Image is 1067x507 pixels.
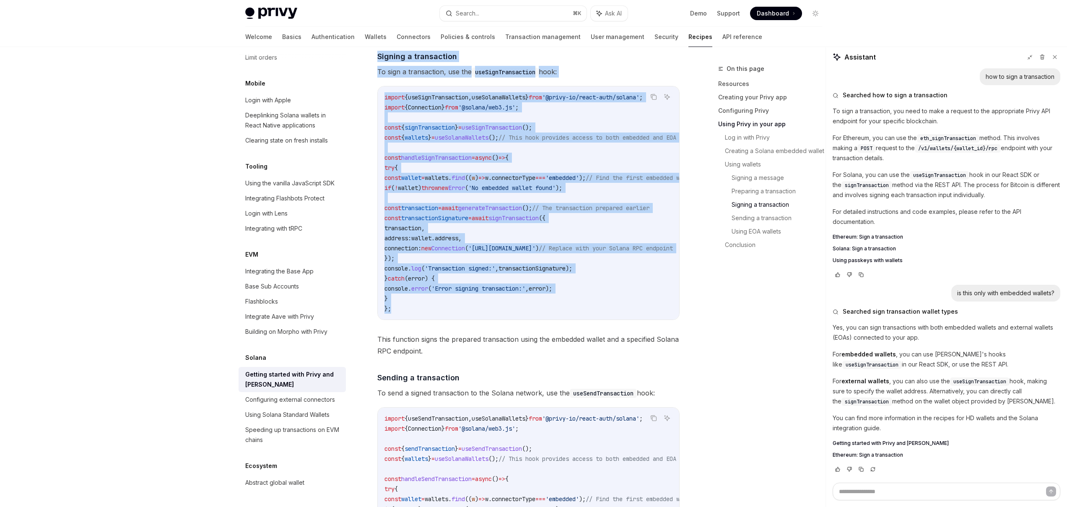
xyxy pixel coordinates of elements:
a: Using the vanilla JavaScript SDK [239,176,346,191]
span: catch [388,275,405,282]
span: from [445,104,458,111]
span: try [384,164,395,172]
span: === [535,495,545,503]
span: '@privy-io/react-auth/solana' [542,415,639,422]
a: Integrating the Base App [239,264,346,279]
div: Clearing state on fresh installs [245,135,328,146]
p: For , you can use [PERSON_NAME]'s hooks like in our React SDK, or use the REST API. [833,349,1060,369]
span: 'embedded' [545,495,579,503]
span: signTransaction [845,182,889,189]
span: { [405,94,408,101]
a: Using Solana Standard Wallets [239,407,346,422]
span: = [458,124,462,131]
div: Deeplinking Solana wallets in React Native applications [245,110,341,130]
span: const [384,174,401,182]
button: Copy the contents from the code block [648,91,659,102]
div: Login with Apple [245,95,291,105]
a: Using EOA wallets [732,225,829,238]
span: Assistant [844,52,876,62]
div: Getting started with Privy and [PERSON_NAME] [245,369,341,390]
div: Base Sub Accounts [245,281,299,291]
h5: EVM [245,250,258,260]
span: Ethereum: Sign a transaction [833,452,903,458]
span: = [468,214,472,222]
a: Conclusion [725,238,829,252]
span: Getting started with Privy and [PERSON_NAME] [833,440,949,447]
span: (); [522,445,532,452]
span: (( [465,174,472,182]
span: Sending a transaction [377,372,460,383]
div: Flashblocks [245,296,278,307]
span: , [495,265,498,272]
strong: embedded wallets [841,351,896,358]
a: Getting started with Privy and [PERSON_NAME] [833,440,1060,447]
span: await [441,204,458,212]
div: how to sign a transaction [986,73,1054,81]
span: useSolanaWallets [435,455,488,463]
span: ( [465,184,468,192]
span: transaction [384,224,421,232]
a: Clearing state on fresh installs [239,133,346,148]
span: const [384,124,401,131]
span: useSendTransaction [462,445,522,452]
a: Wallets [365,27,387,47]
span: new [421,244,431,252]
span: () [492,475,498,483]
span: useSignTransaction [408,94,468,101]
span: Searched sign transaction wallet types [843,307,958,316]
span: { [505,475,509,483]
div: Using the vanilla JavaScript SDK [245,178,335,188]
div: Search... [456,8,479,18]
span: { [395,485,398,493]
span: // Replace with your Solana RPC endpoint [539,244,673,252]
a: Flashblocks [239,294,346,309]
a: Building on Morpho with Privy [239,324,346,339]
span: ); [566,265,572,272]
span: '@solana/web3.js' [458,104,515,111]
span: address [435,234,458,242]
span: } [525,415,529,422]
span: . [488,495,492,503]
span: . [448,174,452,182]
a: API reference [722,27,762,47]
span: const [384,204,401,212]
span: { [401,134,405,141]
span: transaction [401,204,438,212]
span: } [428,134,431,141]
span: 'No embedded wallet found' [468,184,556,192]
div: Integrating with tRPC [245,224,302,234]
strong: external wallets [841,377,889,385]
a: Creating your Privy app [718,91,829,104]
a: User management [591,27,644,47]
span: // Find the first embedded wallet [586,495,696,503]
span: /v1/wallets/{wallet_id}/rpc [918,145,997,152]
span: (( [465,495,472,503]
div: Building on Morpho with Privy [245,327,327,337]
span: Searched how to sign a transaction [843,91,948,99]
span: Connection [431,244,465,252]
span: On this page [727,64,764,74]
span: useSolanaWallets [435,134,488,141]
a: Basics [282,27,301,47]
span: // Find the first embedded wallet [586,174,696,182]
span: () [492,154,498,161]
a: Demo [690,9,707,18]
span: } [441,104,445,111]
p: Yes, you can sign transactions with both embedded wallets and external wallets (EOAs) connected t... [833,322,1060,343]
span: await [472,214,488,222]
span: transactionSignature [401,214,468,222]
a: Getting started with Privy and [PERSON_NAME] [239,367,346,392]
span: ) [475,495,478,503]
span: Connection [408,425,441,432]
h5: Solana [245,353,266,363]
span: wallet [411,234,431,242]
p: You can find more information in the recipes for HD wallets and the Solana integration guide. [833,413,1060,433]
code: useSignTransaction [472,68,539,77]
span: try [384,485,395,493]
div: is this only with embedded wallets? [957,289,1054,297]
span: error [529,285,545,292]
span: ⌘ K [573,10,582,17]
a: Preparing a transaction [732,185,829,198]
span: Using passkeys with wallets [833,257,903,264]
span: = [431,134,435,141]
